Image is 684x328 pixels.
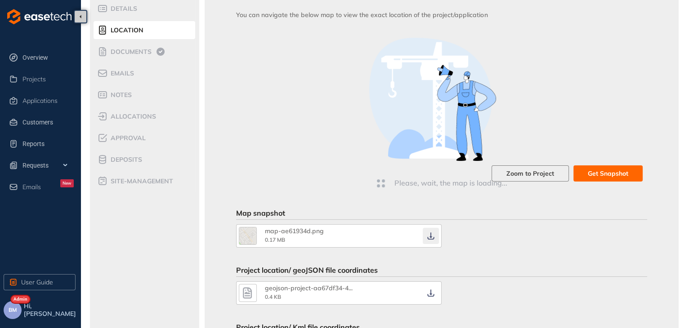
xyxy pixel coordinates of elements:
span: Get Snapshot [588,168,628,178]
button: Get Snapshot [573,165,643,182]
div: New [60,179,74,187]
span: Applications [22,97,58,105]
span: Deposits [108,156,142,164]
span: Approval [108,134,146,142]
div: geojson-project-aa67df34-4365-4108-8962-680895bf4eef.geojson [265,284,355,292]
span: BM [9,307,17,313]
span: Emails [108,70,134,77]
button: BM [4,301,22,319]
span: Emails [22,183,41,191]
span: site-management [108,177,173,185]
span: geojson-project-aa67df34-4 [265,284,349,292]
span: User Guide [21,277,53,287]
span: Location [108,27,143,34]
span: Please, wait, the map is loading... [394,179,507,191]
span: allocations [108,113,156,120]
button: Zoom to Project [492,165,569,182]
span: 0.4 KB [265,293,281,300]
span: Documents [108,48,152,56]
span: Details [108,5,137,13]
div: map-ae61934d.png [265,227,355,235]
span: Hi, [PERSON_NAME] [24,302,77,318]
span: Projects [22,75,46,83]
span: ... [349,284,353,292]
span: You can navigate the below map to view the exact location of the project/application [236,11,487,19]
span: Notes [108,91,132,99]
span: Customers [22,113,74,131]
img: logo [7,9,72,24]
span: Map snapshot [236,208,285,217]
button: User Guide [4,274,76,290]
span: Reports [22,135,74,153]
span: Project location/ geoJSON file coordinates [236,266,378,275]
span: Overview [22,49,74,66]
span: 0.17 MB [265,236,285,243]
span: Requests [22,156,74,174]
img: placeholder [369,38,496,161]
span: Zoom to Project [506,168,554,178]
